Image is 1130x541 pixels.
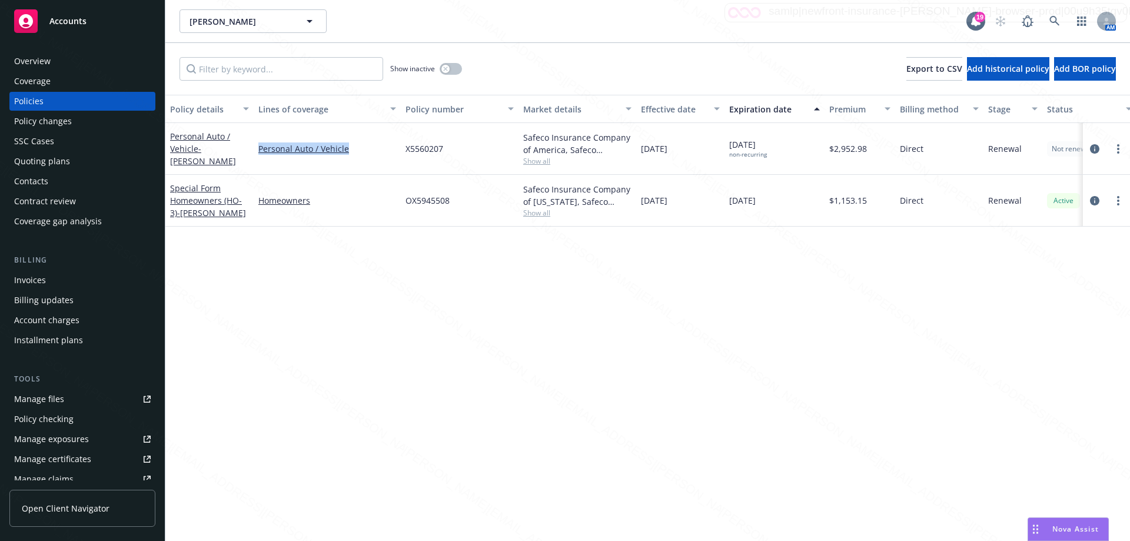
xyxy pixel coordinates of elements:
[14,72,51,91] div: Coverage
[1028,518,1043,540] div: Drag to move
[641,103,707,115] div: Effective date
[14,92,44,111] div: Policies
[1070,9,1094,33] a: Switch app
[14,450,91,469] div: Manage certificates
[14,112,72,131] div: Policy changes
[829,194,867,207] span: $1,153.15
[900,142,923,155] span: Direct
[641,142,667,155] span: [DATE]
[1052,524,1099,534] span: Nova Assist
[724,95,825,123] button: Expiration date
[729,194,756,207] span: [DATE]
[401,95,519,123] button: Policy number
[14,390,64,409] div: Manage files
[1052,144,1096,154] span: Not renewing
[519,95,636,123] button: Market details
[895,95,983,123] button: Billing method
[825,95,895,123] button: Premium
[9,291,155,310] a: Billing updates
[14,192,76,211] div: Contract review
[14,172,48,191] div: Contacts
[180,9,327,33] button: [PERSON_NAME]
[1028,517,1109,541] button: Nova Assist
[729,138,767,158] span: [DATE]
[523,208,632,218] span: Show all
[9,331,155,350] a: Installment plans
[9,311,155,330] a: Account charges
[906,63,962,74] span: Export to CSV
[14,430,89,449] div: Manage exposures
[1111,194,1125,208] a: more
[989,9,1012,33] a: Start snowing
[9,112,155,131] a: Policy changes
[900,103,966,115] div: Billing method
[975,12,985,22] div: 19
[9,430,155,449] a: Manage exposures
[829,103,878,115] div: Premium
[1043,9,1066,33] a: Search
[9,390,155,409] a: Manage files
[14,271,46,290] div: Invoices
[190,15,291,28] span: [PERSON_NAME]
[9,192,155,211] a: Contract review
[14,212,102,231] div: Coverage gap analysis
[14,52,51,71] div: Overview
[22,502,109,515] span: Open Client Navigator
[165,95,254,123] button: Policy details
[1016,9,1039,33] a: Report a Bug
[14,410,74,429] div: Policy checking
[49,16,87,26] span: Accounts
[988,142,1022,155] span: Renewal
[729,151,767,158] div: non-recurring
[1088,142,1102,156] a: circleInformation
[9,132,155,151] a: SSC Cases
[988,103,1025,115] div: Stage
[967,63,1049,74] span: Add historical policy
[983,95,1042,123] button: Stage
[9,52,155,71] a: Overview
[177,207,246,218] span: - [PERSON_NAME]
[170,103,236,115] div: Policy details
[9,5,155,38] a: Accounts
[406,194,450,207] span: OX5945508
[967,57,1049,81] button: Add historical policy
[258,103,383,115] div: Lines of coverage
[9,271,155,290] a: Invoices
[9,72,155,91] a: Coverage
[1054,63,1116,74] span: Add BOR policy
[14,152,70,171] div: Quoting plans
[523,103,619,115] div: Market details
[1052,195,1075,206] span: Active
[254,95,401,123] button: Lines of coverage
[906,57,962,81] button: Export to CSV
[9,92,155,111] a: Policies
[1047,103,1119,115] div: Status
[14,331,83,350] div: Installment plans
[988,194,1022,207] span: Renewal
[729,103,807,115] div: Expiration date
[390,64,435,74] span: Show inactive
[900,194,923,207] span: Direct
[9,470,155,489] a: Manage claims
[258,142,396,155] a: Personal Auto / Vehicle
[9,212,155,231] a: Coverage gap analysis
[180,57,383,81] input: Filter by keyword...
[406,142,443,155] span: X5560207
[9,450,155,469] a: Manage certificates
[523,183,632,208] div: Safeco Insurance Company of [US_STATE], Safeco Insurance
[14,311,79,330] div: Account charges
[14,291,74,310] div: Billing updates
[9,373,155,385] div: Tools
[170,131,236,167] a: Personal Auto / Vehicle
[641,194,667,207] span: [DATE]
[1111,142,1125,156] a: more
[9,410,155,429] a: Policy checking
[523,131,632,156] div: Safeco Insurance Company of America, Safeco Insurance
[1054,57,1116,81] button: Add BOR policy
[1088,194,1102,208] a: circleInformation
[829,142,867,155] span: $2,952.98
[170,182,246,218] a: Special Form Homeowners (HO-3)
[9,254,155,266] div: Billing
[636,95,724,123] button: Effective date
